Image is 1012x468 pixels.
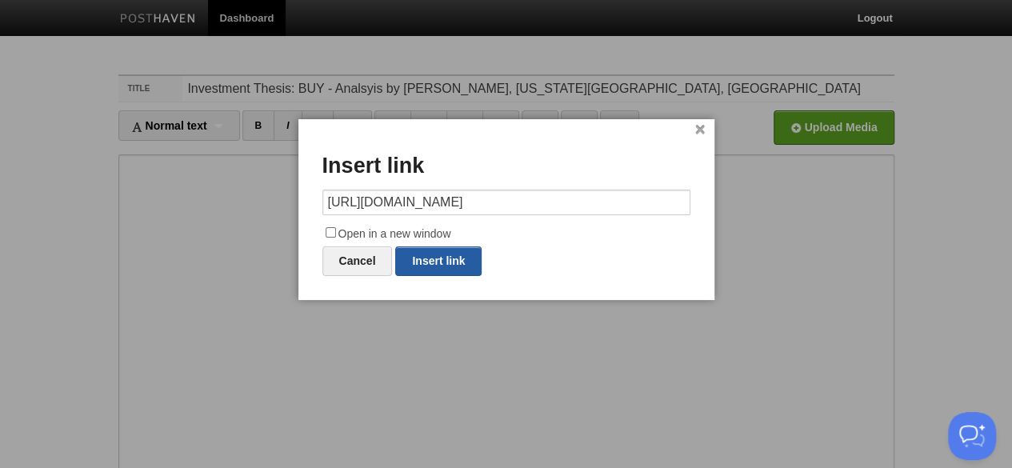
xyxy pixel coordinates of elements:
[395,246,482,276] a: Insert link
[326,227,336,238] input: Open in a new window
[322,225,690,244] label: Open in a new window
[322,154,690,178] h3: Insert link
[948,412,996,460] iframe: Help Scout Beacon - Open
[322,246,393,276] a: Cancel
[695,126,706,134] a: ×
